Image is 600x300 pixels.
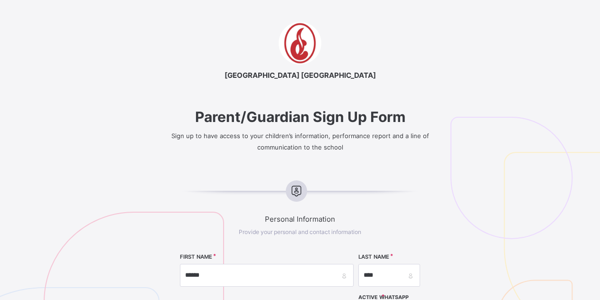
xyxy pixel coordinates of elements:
span: Provide your personal and contact information [239,228,361,235]
label: FIRST NAME [180,253,212,260]
label: LAST NAME [358,253,389,260]
span: Personal Information [150,215,450,224]
span: [GEOGRAPHIC_DATA] [GEOGRAPHIC_DATA] [150,71,450,80]
span: Parent/Guardian Sign Up Form [150,108,450,125]
span: Sign up to have access to your children’s information, performance report and a line of communica... [171,132,429,151]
